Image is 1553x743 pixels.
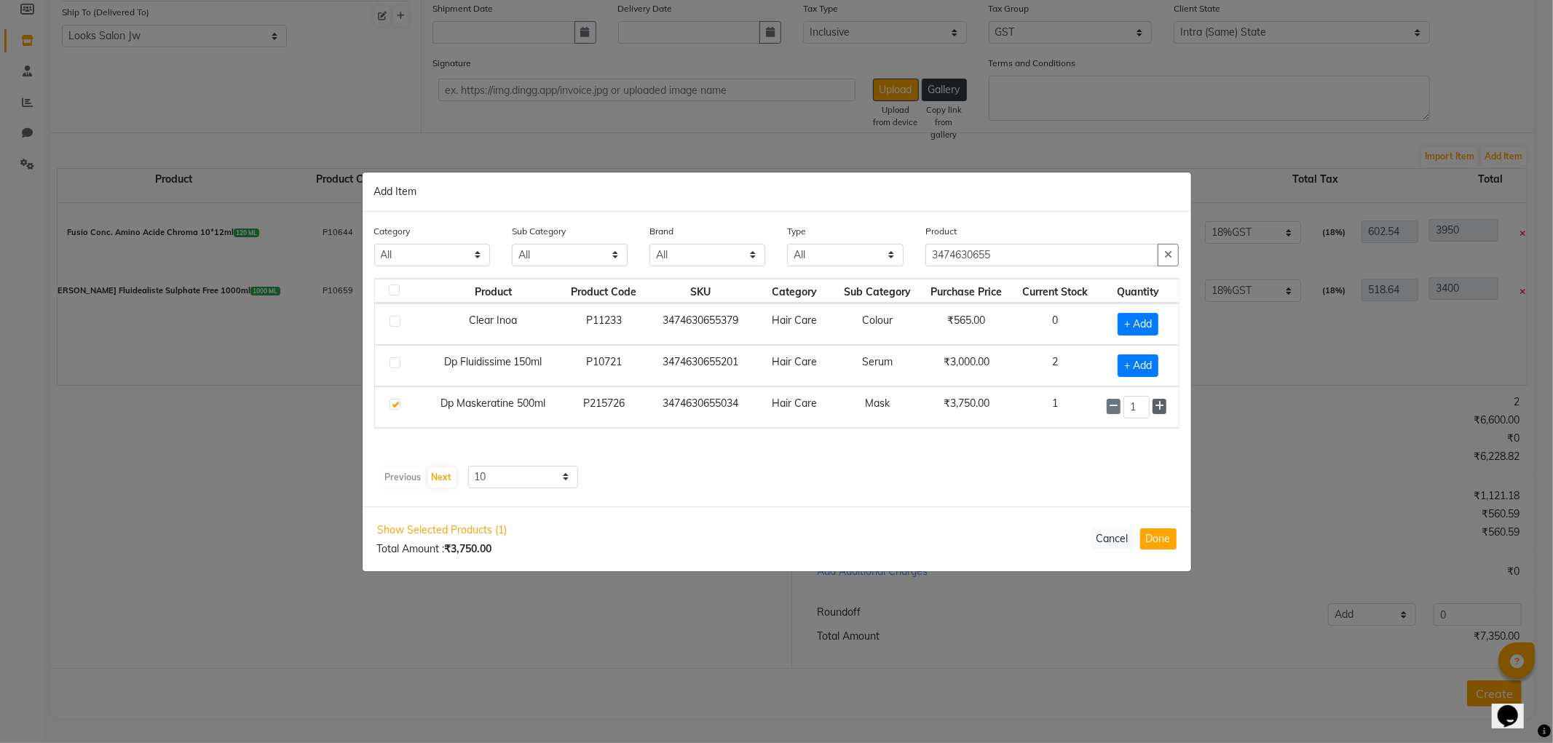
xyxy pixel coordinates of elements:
[754,386,833,428] td: Hair Care
[1012,386,1098,428] td: 1
[561,279,647,303] th: Product Code
[1492,685,1538,728] iframe: chat widget
[930,285,1002,298] span: Purchase Price
[754,279,833,303] th: Category
[834,279,921,303] th: Sub Category
[1098,279,1178,303] th: Quantity
[1091,528,1134,549] button: Cancel
[561,303,647,345] td: P11233
[425,279,561,303] th: Product
[649,225,673,238] label: Brand
[1012,303,1098,345] td: 0
[925,244,1159,266] input: Search or Scan Product
[512,225,566,238] label: Sub Category
[925,225,957,238] label: Product
[561,386,647,428] td: P215726
[647,345,754,386] td: 3474630655201
[921,386,1013,428] td: ₹3,750.00
[921,303,1013,345] td: ₹565.00
[1012,345,1098,386] td: 2
[425,386,561,428] td: Dp Maskeratine 500ml
[647,386,754,428] td: 3474630655034
[428,467,456,488] button: Next
[834,386,921,428] td: Mask
[787,225,806,238] label: Type
[425,303,561,345] td: Clear Inoa
[445,542,492,555] b: ₹3,750.00
[363,172,1191,212] div: Add Item
[834,345,921,386] td: Serum
[921,345,1013,386] td: ₹3,000.00
[1140,528,1177,549] button: Done
[834,303,921,345] td: Colour
[647,303,754,345] td: 3474630655379
[754,345,833,386] td: Hair Care
[1118,354,1158,377] span: + Add
[561,345,647,386] td: P10721
[1012,279,1098,303] th: Current Stock
[754,303,833,345] td: Hair Care
[377,522,508,539] span: Show Selected Products (1)
[377,542,492,555] span: Total Amount :
[647,279,754,303] th: SKU
[1118,313,1158,335] span: + Add
[425,345,561,386] td: Dp Fluidissime 150ml
[374,225,411,238] label: Category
